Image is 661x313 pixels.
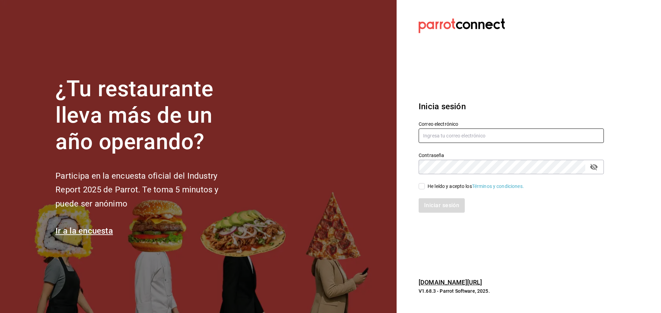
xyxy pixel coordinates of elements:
a: Ir a la encuesta [55,226,113,236]
h3: Inicia sesión [419,100,604,113]
h1: ¿Tu restaurante lleva más de un año operando? [55,76,241,155]
button: passwordField [588,161,600,173]
label: Correo electrónico [419,122,604,126]
label: Contraseña [419,153,604,158]
a: [DOMAIN_NAME][URL] [419,279,482,286]
div: He leído y acepto los [428,183,524,190]
h2: Participa en la encuesta oficial del Industry Report 2025 de Parrot. Te toma 5 minutos y puede se... [55,169,241,211]
input: Ingresa tu correo electrónico [419,128,604,143]
a: Términos y condiciones. [472,183,524,189]
p: V1.68.3 - Parrot Software, 2025. [419,288,604,294]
